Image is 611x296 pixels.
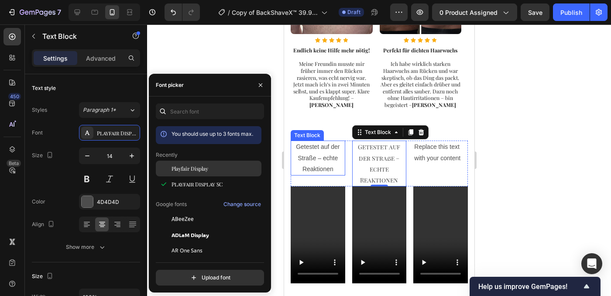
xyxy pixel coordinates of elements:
span: Copy of BackShaveX™ 39.95€ Preis test – Mühelose Rückenrasur für Männer original- Produktseite - ... [232,8,318,17]
div: Font picker [156,81,184,89]
div: 4D4D4D [97,198,138,206]
div: Open Intercom Messenger [581,253,602,274]
div: Change source [223,200,261,208]
span: Draft [347,8,360,16]
div: Color [32,198,45,206]
div: Show more [66,243,106,251]
span: AR One Sans [172,247,203,255]
div: Size [32,150,55,162]
div: Beta [7,160,21,167]
span: Help us improve GemPages! [478,282,581,291]
div: Text style [32,84,56,92]
span: Save [528,9,542,16]
div: Align [32,219,56,231]
div: Font [32,129,43,137]
div: Publish [560,8,582,17]
span: 0 product assigned [439,8,498,17]
button: Publish [553,3,590,21]
p: Recently [156,151,178,159]
span: You should use up to 3 fonts max. [172,131,253,137]
div: 450 [8,93,21,100]
iframe: Design area [284,24,474,296]
span: ADLaM Display [172,231,209,239]
button: Change source [223,199,261,210]
span: Playfair Display SC [172,180,223,188]
input: Search font [156,103,264,119]
div: Upload font [189,273,230,282]
p: Google fonts [156,200,187,208]
button: Upload font [156,270,264,286]
button: Save [521,3,549,21]
span: Paragraph 1* [83,106,116,114]
span: / [228,8,230,17]
button: Paragraph 1* [79,102,140,118]
button: Show survey - Help us improve GemPages! [478,281,592,292]
div: Playfair Display SC [97,129,138,137]
p: Advanced [86,54,116,63]
p: 7 [57,7,61,17]
p: Settings [43,54,68,63]
div: Size [32,271,55,282]
span: Playfair Display [172,165,208,172]
p: Text Block [42,31,117,41]
button: Show more [32,239,140,255]
div: Styles [32,106,47,114]
button: 7 [3,3,65,21]
button: 0 product assigned [432,3,517,21]
span: ABeeZee [172,215,194,223]
div: Undo/Redo [165,3,200,21]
